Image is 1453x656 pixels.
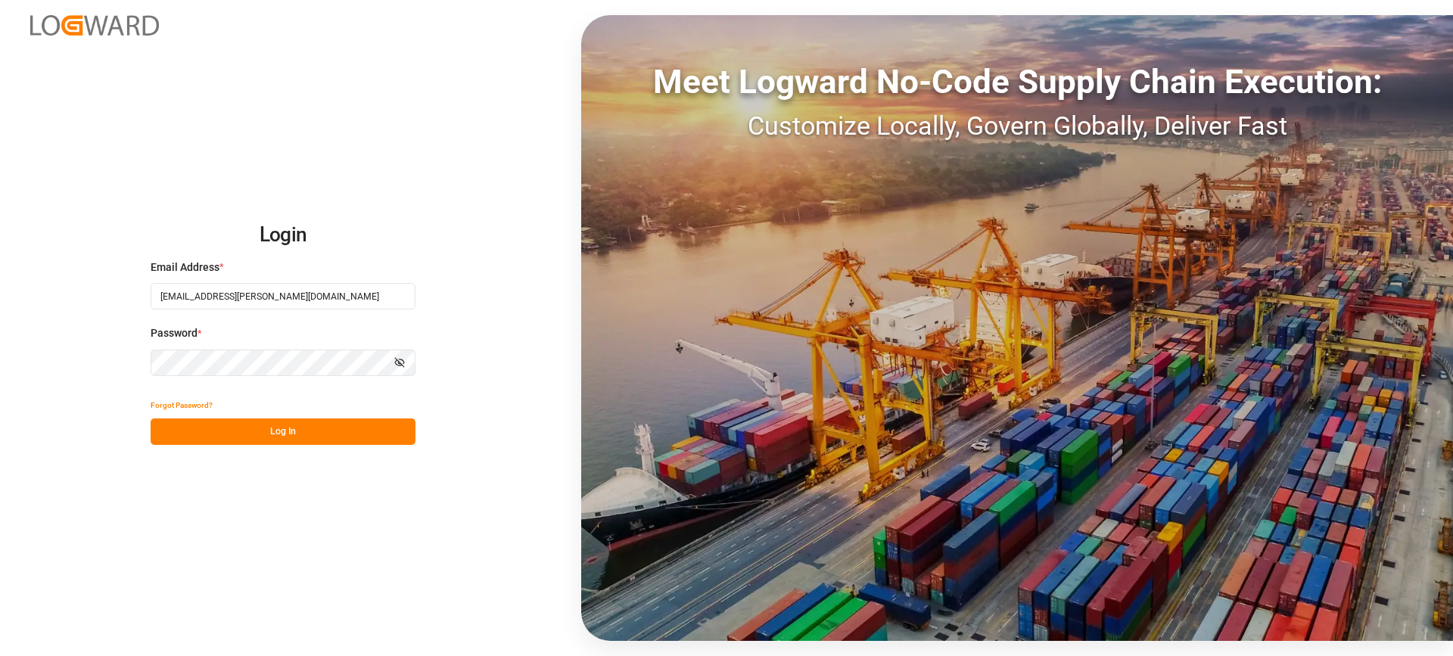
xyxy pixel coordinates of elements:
[151,260,219,275] span: Email Address
[30,15,159,36] img: Logward_new_orange.png
[151,211,415,260] h2: Login
[151,283,415,309] input: Enter your email
[151,392,213,418] button: Forgot Password?
[581,57,1453,107] div: Meet Logward No-Code Supply Chain Execution:
[151,418,415,445] button: Log In
[151,325,198,341] span: Password
[581,107,1453,145] div: Customize Locally, Govern Globally, Deliver Fast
